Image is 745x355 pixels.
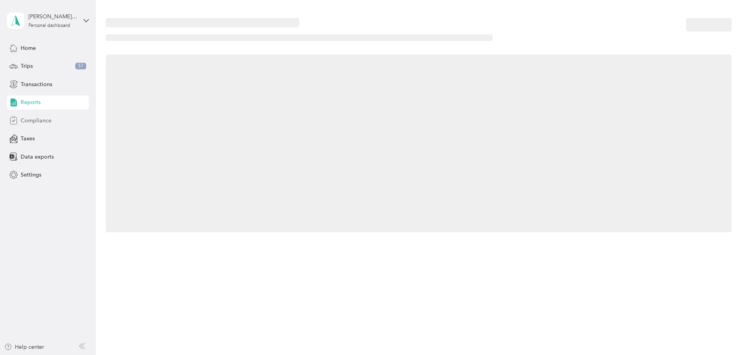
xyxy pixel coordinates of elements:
span: Transactions [21,80,52,88]
span: Trips [21,62,33,70]
button: Help center [4,343,44,351]
span: Settings [21,171,41,179]
div: [PERSON_NAME] [PERSON_NAME] [28,12,77,21]
iframe: Everlance-gr Chat Button Frame [701,311,745,355]
span: 57 [75,63,86,70]
span: Compliance [21,117,51,125]
span: Home [21,44,36,52]
span: Reports [21,98,41,106]
div: Personal dashboard [28,23,70,28]
span: Taxes [21,134,35,143]
span: Data exports [21,153,54,161]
